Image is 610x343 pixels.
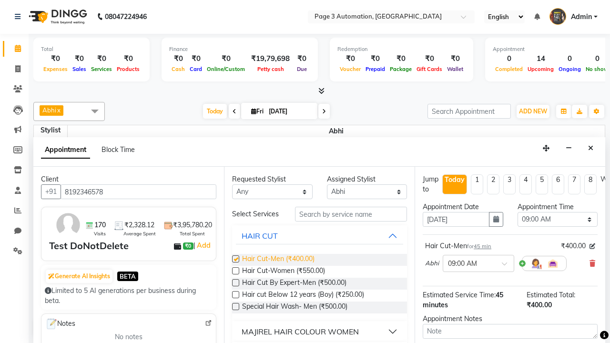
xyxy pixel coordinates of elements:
button: HAIR CUT [236,227,403,244]
img: logo [24,3,90,30]
span: Block Time [102,145,135,154]
div: Finance [169,45,310,53]
span: BETA [117,272,138,281]
img: Admin [549,8,566,25]
div: Client [41,174,216,184]
span: Expenses [41,66,70,72]
div: Total [41,45,142,53]
span: ₹400.00 [561,241,586,251]
span: Estimated Service Time: [423,291,496,299]
li: 6 [552,174,564,194]
span: Hair Cut-Men (₹400.00) [242,254,315,266]
button: Generate AI Insights [46,270,112,283]
span: ₹400.00 [527,301,552,309]
div: ₹0 [70,53,89,64]
div: ₹0 [445,53,466,64]
span: Hair cut Below 12 years (Boy) (₹250.00) [242,290,364,302]
span: Admin [571,12,592,22]
div: ₹0 [337,53,363,64]
div: Assigned Stylist [327,174,407,184]
span: Fri [249,108,266,115]
span: Upcoming [525,66,556,72]
div: ₹0 [41,53,70,64]
div: Appointment Notes [423,314,598,324]
div: ₹0 [114,53,142,64]
div: ₹0 [387,53,414,64]
button: Close [584,141,598,156]
span: Completed [493,66,525,72]
span: Sales [70,66,89,72]
li: 1 [471,174,483,194]
div: ₹0 [187,53,204,64]
li: 8 [584,174,597,194]
div: 0 [493,53,525,64]
span: Voucher [337,66,363,72]
div: Hair Cut-Men [425,241,491,251]
span: ₹2,328.12 [124,220,154,230]
img: Hairdresser.png [530,258,541,269]
span: Total Spent [180,230,205,237]
div: Limited to 5 AI generations per business during beta. [45,286,213,306]
li: 7 [568,174,580,194]
span: Today [203,104,227,119]
span: Prepaid [363,66,387,72]
span: Petty cash [255,66,286,72]
span: Special Hair Wash- Men (₹500.00) [242,302,347,313]
span: Abhi [42,106,56,114]
img: Interior.png [547,258,559,269]
span: Wallet [445,66,466,72]
div: Redemption [337,45,466,53]
li: 2 [487,174,499,194]
span: Visits [94,230,106,237]
div: Jump to [423,174,438,194]
span: Average Spent [123,230,156,237]
div: ₹0 [169,53,187,64]
span: Hair Cut-Women (₹550.00) [242,266,325,278]
span: ADD NEW [519,108,547,115]
span: Abhi [425,259,439,268]
span: Notes [45,318,75,330]
span: Products [114,66,142,72]
span: Cash [169,66,187,72]
span: No notes [115,332,142,342]
div: HAIR CUT [242,230,278,242]
span: Appointment [41,141,90,159]
span: 45 min [474,243,491,250]
span: Services [89,66,114,72]
div: Stylist [34,125,67,135]
b: 08047224946 [105,3,147,30]
div: ₹0 [363,53,387,64]
div: 14 [525,53,556,64]
button: ADD NEW [517,105,549,118]
span: | [193,240,212,251]
button: +91 [41,184,61,199]
div: 0 [556,53,583,64]
span: Ongoing [556,66,583,72]
div: Select Services [225,209,288,219]
div: MAJIREL HAIR COLOUR WOMEN [242,326,359,337]
input: Search by service name [295,207,407,222]
div: Appointment Time [518,202,598,212]
span: Online/Custom [204,66,247,72]
a: Add [195,240,212,251]
div: ₹0 [414,53,445,64]
i: Edit price [590,243,595,249]
input: 2025-10-03 [266,104,314,119]
span: ₹3,95,780.20 [173,220,212,230]
span: ₹0 [183,242,193,250]
div: ₹0 [89,53,114,64]
span: Card [187,66,204,72]
span: Abhi [68,125,605,137]
a: x [56,106,61,114]
span: Due [295,66,309,72]
input: Search by Name/Mobile/Email/Code [61,184,216,199]
div: Test DoNotDelete [49,239,129,253]
li: 5 [536,174,548,194]
img: avatar [54,211,82,239]
small: for [467,243,491,250]
span: Estimated Total: [527,291,575,299]
input: Search Appointment [427,104,511,119]
div: ₹19,79,698 [247,53,294,64]
div: Appointment Date [423,202,503,212]
li: 4 [519,174,532,194]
